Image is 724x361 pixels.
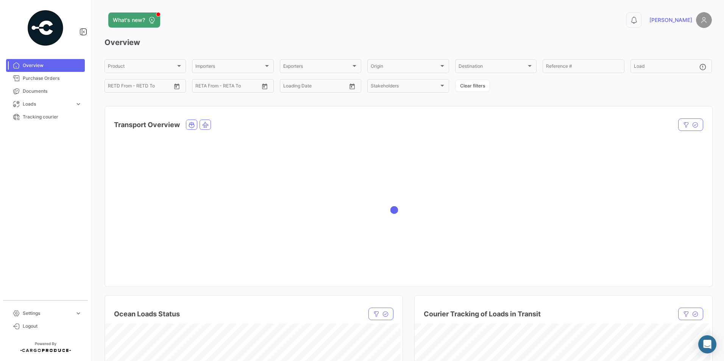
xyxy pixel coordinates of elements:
span: Documents [23,88,82,95]
input: To [211,84,242,90]
h4: Transport Overview [114,120,180,130]
span: What's new? [113,16,145,24]
h3: Overview [105,37,712,48]
button: Open calendar [171,81,183,92]
button: Open calendar [259,81,270,92]
input: From [195,84,206,90]
input: From [108,84,119,90]
img: powered-by.png [27,9,64,47]
span: Product [108,65,176,70]
input: To [124,84,154,90]
h4: Courier Tracking of Loads in Transit [424,309,541,319]
span: Settings [23,310,72,317]
span: Purchase Orders [23,75,82,82]
input: From [283,84,294,90]
span: Destination [459,65,526,70]
button: Air [200,120,211,129]
h4: Ocean Loads Status [114,309,180,319]
span: Origin [371,65,438,70]
span: Tracking courier [23,114,82,120]
span: Logout [23,323,82,330]
input: To [299,84,329,90]
a: Overview [6,59,85,72]
a: Purchase Orders [6,72,85,85]
button: Open calendar [346,81,358,92]
a: Tracking courier [6,110,85,123]
span: Loads [23,101,72,107]
a: Documents [6,85,85,98]
div: Abrir Intercom Messenger [698,335,716,353]
button: Ocean [186,120,197,129]
span: Overview [23,62,82,69]
span: Importers [195,65,263,70]
img: placeholder-user.png [696,12,712,28]
span: Exporters [283,65,351,70]
span: expand_more [75,101,82,107]
span: Stakeholders [371,84,438,90]
span: [PERSON_NAME] [649,16,692,24]
span: expand_more [75,310,82,317]
button: Clear filters [455,79,490,92]
button: What's new? [108,12,160,28]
